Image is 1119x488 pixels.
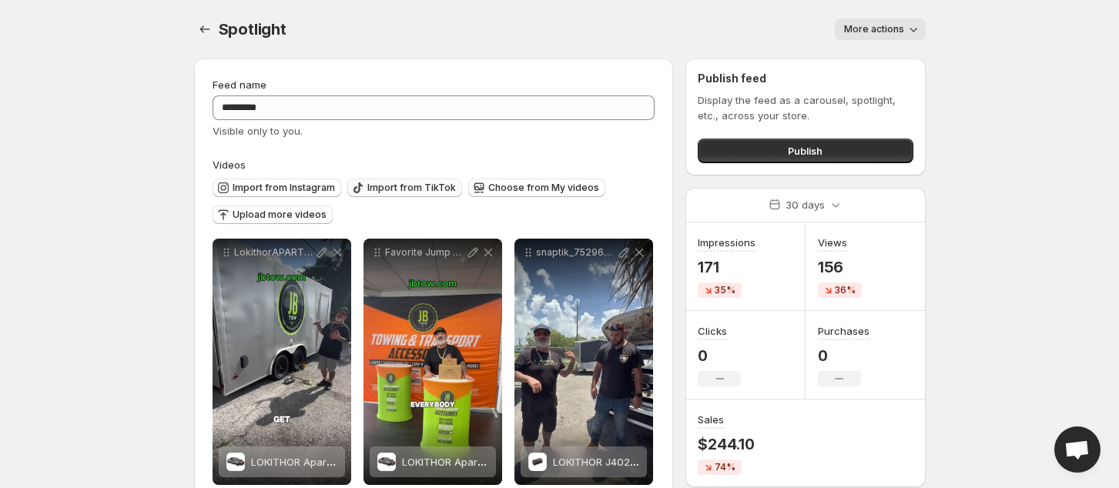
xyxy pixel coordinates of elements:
h3: Purchases [818,323,869,339]
span: Feed name [213,79,266,91]
p: $244.10 [698,435,755,453]
button: Import from Instagram [213,179,341,197]
p: 0 [818,346,869,365]
span: Publish [788,143,822,159]
button: Publish [698,139,913,163]
div: Open chat [1054,426,1101,473]
span: More actions [844,23,904,35]
span: 35% [715,284,735,296]
span: Choose from My videos [488,182,599,194]
p: 156 [818,258,862,276]
span: Import from Instagram [233,182,335,194]
p: 0 [698,346,741,365]
h3: Impressions [698,235,755,250]
h3: Sales [698,412,724,427]
div: snaptik_7529672087800155423LOKITHOR J402 PRO Jump Starter 100W Two-way Fast Charging 3500AmpLOKIT... [514,239,653,485]
span: 36% [835,284,856,296]
h3: Views [818,235,847,250]
button: More actions [835,18,926,40]
span: Upload more videos [233,209,327,221]
p: Display the feed as a carousel, spotlight, etc., across your store. [698,92,913,123]
img: LOKITHOR ApartX Jump Starter (DOES NOT COME WITH BATTERY) [226,453,245,471]
p: snaptik_7529672087800155423 [536,246,616,259]
span: LOKITHOR J402 PRO Jump Starter 100W Two-way Fast Charging 3500Amp [553,456,919,468]
h3: Clicks [698,323,727,339]
span: Import from TikTok [367,182,456,194]
button: Upload more videos [213,206,333,224]
img: LOKITHOR ApartX Jump Starter (DOES NOT COME WITH BATTERY) [377,453,396,471]
p: 30 days [786,197,825,212]
div: Favorite Jump Box Easy The Lokithor is hands-down the BEST People ask me all the time what I usea... [364,239,502,485]
button: Import from TikTok [347,179,462,197]
span: LOKITHOR ApartX Jump Starter (DOES NOT COME WITH BATTERY) [402,456,722,468]
button: Settings [194,18,216,40]
div: LokithorAPARTX Featuring a removable rechargeable 4000A battery this beast is the ultimate multi-... [213,239,351,485]
p: Favorite Jump Box Easy The Lokithor is hands-down the BEST People ask me all the time what I usea... [385,246,465,259]
span: Videos [213,159,246,171]
span: Spotlight [219,20,286,38]
p: 171 [698,258,755,276]
button: Choose from My videos [468,179,605,197]
p: LokithorAPARTX Featuring a removable rechargeable 4000A battery this beast is the ultimate multi-... [234,246,314,259]
h2: Publish feed [698,71,913,86]
span: LOKITHOR ApartX Jump Starter (DOES NOT COME WITH BATTERY) [251,456,571,468]
span: 74% [715,461,735,473]
span: Visible only to you. [213,125,303,137]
